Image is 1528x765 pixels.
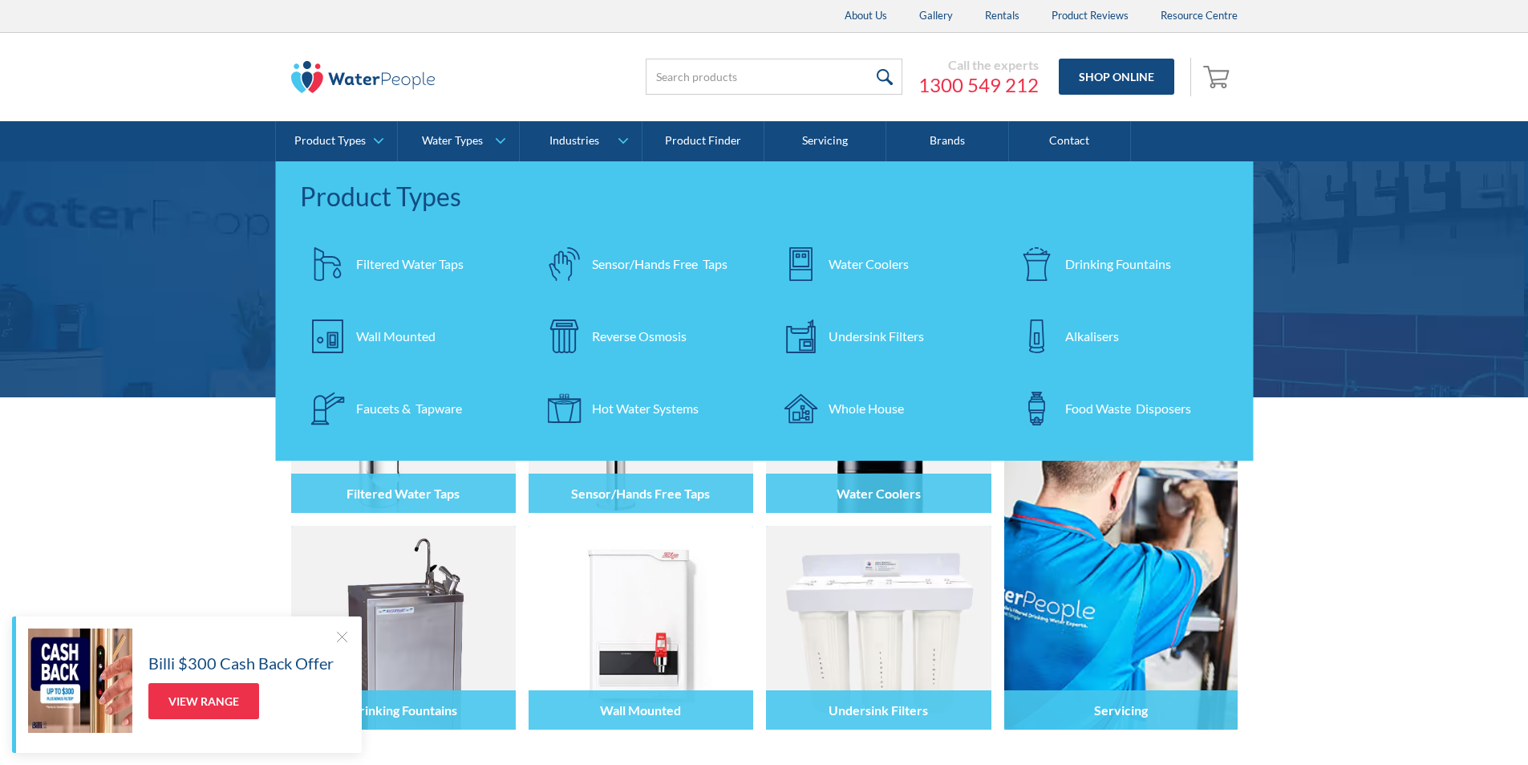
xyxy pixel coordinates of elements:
[291,526,516,730] img: Drinking Fountains
[600,702,681,718] h4: Wall Mounted
[772,380,993,437] a: Whole House
[148,651,334,675] h5: Billi $300 Cash Back Offer
[1009,121,1131,161] a: Contact
[422,134,483,148] div: Water Types
[918,73,1039,97] a: 1300 549 212
[1368,685,1528,765] iframe: podium webchat widget bubble
[398,121,519,161] a: Water Types
[1009,380,1230,437] a: Food Waste Disposers
[886,121,1008,161] a: Brands
[300,308,521,364] a: Wall Mounted
[28,629,132,733] img: Billi $300 Cash Back Offer
[294,134,366,148] div: Product Types
[829,702,928,718] h4: Undersink Filters
[549,134,599,148] div: Industries
[347,486,460,501] h4: Filtered Water Taps
[1065,327,1119,346] div: Alkalisers
[1065,254,1171,274] div: Drinking Fountains
[766,526,991,730] img: Undersink Filters
[642,121,764,161] a: Product Finder
[1009,236,1230,292] a: Drinking Fountains
[350,702,457,718] h4: Drinking Fountains
[571,486,710,501] h4: Sensor/Hands Free Taps
[1009,308,1230,364] a: Alkalisers
[536,308,756,364] a: Reverse Osmosis
[291,61,436,93] img: The Water People
[300,177,1230,216] div: Product Types
[829,399,904,418] div: Whole House
[1255,531,1528,705] iframe: podium webchat widget prompt
[837,486,921,501] h4: Water Coolers
[829,254,909,274] div: Water Coolers
[592,254,728,274] div: Sensor/Hands Free Taps
[356,399,462,418] div: Faucets & Tapware
[1094,702,1148,718] h4: Servicing
[356,254,464,274] div: Filtered Water Taps
[300,380,521,437] a: Faucets & Tapware
[276,161,1254,461] nav: Product Types
[536,380,756,437] a: Hot Water Systems
[300,236,521,292] a: Filtered Water Taps
[764,121,886,161] a: Servicing
[772,308,993,364] a: Undersink Filters
[918,57,1039,73] div: Call the experts
[520,121,641,161] a: Industries
[148,683,259,719] a: View Range
[536,236,756,292] a: Sensor/Hands Free Taps
[1059,59,1174,95] a: Shop Online
[529,526,753,730] img: Wall Mounted
[592,327,687,346] div: Reverse Osmosis
[1004,309,1238,730] a: Servicing
[829,327,924,346] div: Undersink Filters
[1199,58,1238,96] a: Open empty cart
[356,327,436,346] div: Wall Mounted
[646,59,902,95] input: Search products
[1065,399,1191,418] div: Food Waste Disposers
[592,399,699,418] div: Hot Water Systems
[772,236,993,292] a: Water Coolers
[1203,63,1234,89] img: shopping cart
[276,121,397,161] a: Product Types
